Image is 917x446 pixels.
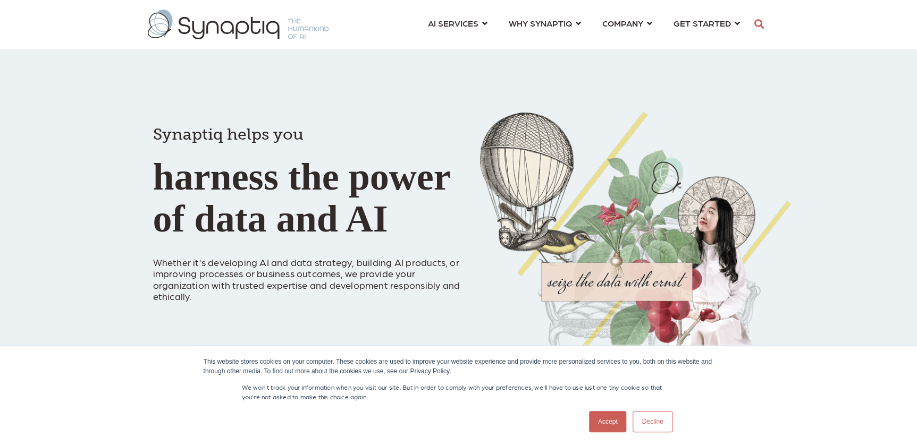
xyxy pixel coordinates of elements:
[674,13,740,33] a: GET STARTED
[242,382,676,401] p: We won't track your information when you visit our site. But in order to comply with your prefere...
[153,106,464,240] h1: harness the power of data and AI
[509,16,572,30] span: WHY SYNAPTIQ
[417,5,751,44] nav: menu
[589,411,627,432] a: Accept
[285,312,424,339] iframe: Embedded CTA
[602,13,652,33] a: COMPANY
[633,411,672,432] a: Decline
[148,10,329,39] img: synaptiq logo-1
[153,245,464,302] p: Whether it’s developing AI and data strategy, building AI products, or improving processes or bus...
[480,111,791,376] img: Collage of girl, balloon, bird, and butterfly, with seize the data with ernst text
[674,16,731,30] span: GET STARTED
[153,312,265,339] iframe: Embedded CTA
[153,125,304,144] span: Synaptiq helps you
[204,357,714,376] div: This website stores cookies on your computer. These cookies are used to improve your website expe...
[428,13,487,33] a: AI SERVICES
[509,13,581,33] a: WHY SYNAPTIQ
[428,16,478,30] span: AI SERVICES
[602,16,643,30] span: COMPANY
